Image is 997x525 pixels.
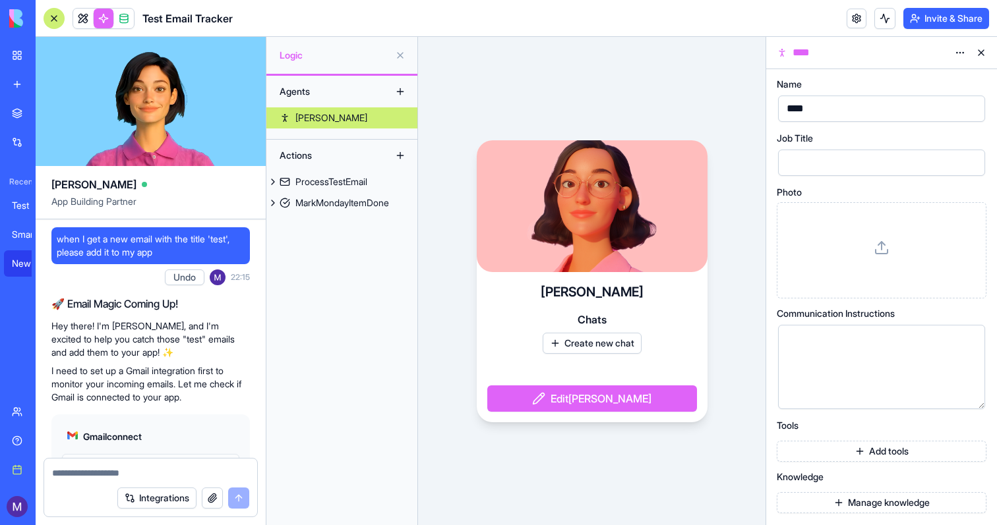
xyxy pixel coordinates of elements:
button: Manage knowledge [777,492,986,513]
img: gmail [67,430,78,441]
div: [PERSON_NAME] [295,111,367,124]
span: 22:15 [231,272,250,283]
span: Gmail connect [83,430,142,443]
span: [PERSON_NAME] [51,177,136,192]
div: Agents [273,81,378,102]
h4: [PERSON_NAME] [541,283,644,301]
div: ProcessTestEmail [295,175,367,188]
span: Knowledge [777,472,824,482]
div: New App [12,257,49,270]
span: Tools [777,421,799,430]
span: App Building Partner [51,195,250,219]
span: Job Title [777,134,813,143]
button: Undo [165,269,204,285]
div: Smart Email Inbox [12,228,49,241]
a: MarkMondayItemDone [266,192,417,213]
img: ACg8ocJtOslkEheqcbxbRNY-DBVyiSoWR6j0po04Vm4_vNZB470J1w=s96-c [7,496,28,517]
button: Create new chat [543,333,642,354]
div: Actions [273,145,378,166]
p: I need to set up a Gmail integration first to monitor your incoming emails. Let me check if Gmail... [51,364,250,404]
span: Name [777,80,802,89]
a: Smart Email Inbox [4,221,57,248]
button: Add tools [777,441,986,462]
h1: Test Email Tracker [142,11,233,26]
span: Recent [4,177,32,187]
span: Communication Instructions [777,309,895,318]
a: ProcessTestEmail [266,171,417,192]
button: Invite & Share [903,8,989,29]
div: MarkMondayItemDone [295,196,389,209]
p: Hey there! I'm [PERSON_NAME], and I'm excited to help you catch those "test" emails and add them ... [51,319,250,359]
a: Test Email Collector [4,192,57,219]
img: logo [9,9,91,28]
span: when I get a new email with the title 'test', please add it to my app [57,233,245,259]
button: Integrations [117,487,196,509]
a: New App [4,250,57,277]
span: Photo [777,188,802,197]
a: [PERSON_NAME] [266,107,417,128]
span: Logic [280,49,390,62]
img: ACg8ocJtOslkEheqcbxbRNY-DBVyiSoWR6j0po04Vm4_vNZB470J1w=s96-c [210,269,226,285]
h2: 🚀 Email Magic Coming Up! [51,296,250,312]
button: Edit[PERSON_NAME] [487,385,697,412]
div: Test Email Collector [12,199,49,212]
span: Chats [578,312,607,327]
